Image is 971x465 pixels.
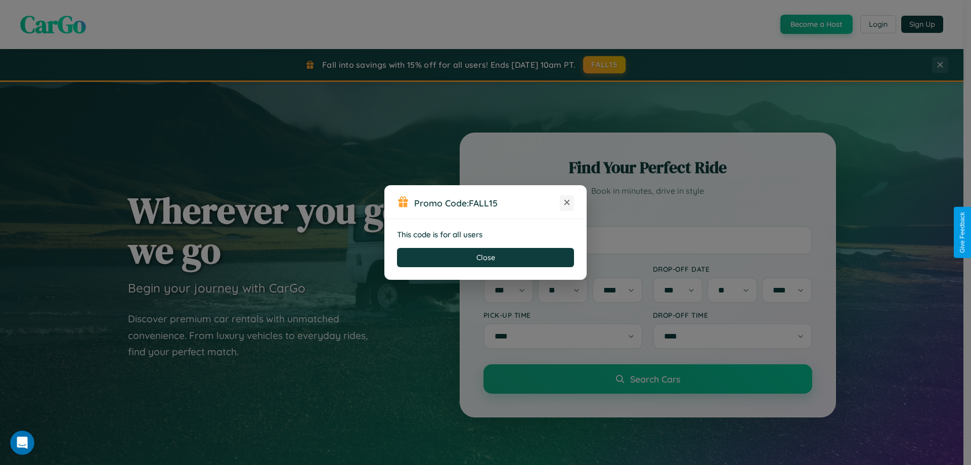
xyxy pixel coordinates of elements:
button: Close [397,248,574,267]
b: FALL15 [469,197,498,208]
strong: This code is for all users [397,230,482,239]
div: Give Feedback [959,212,966,253]
iframe: Intercom live chat [10,431,34,455]
h3: Promo Code: [414,197,560,208]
